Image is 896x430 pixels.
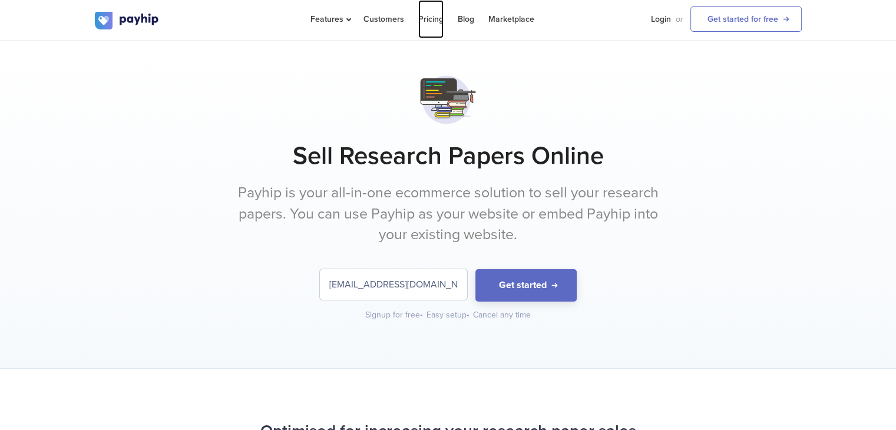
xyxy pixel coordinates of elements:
[95,12,160,29] img: logo.svg
[320,269,467,300] input: Enter your email address
[426,309,471,321] div: Easy setup
[420,310,423,320] span: •
[418,70,478,130] img: svg+xml;utf8,%3Csvg%20xmlns%3D%22http%3A%2F%2Fwww.w3.org%2F2000%2Fsvg%22%20viewBox%3D%220%200%201...
[467,310,470,320] span: •
[473,309,531,321] div: Cancel any time
[95,141,802,171] h1: Sell Research Papers Online
[310,14,349,24] span: Features
[475,269,577,302] button: Get started
[365,309,424,321] div: Signup for free
[690,6,802,32] a: Get started for free
[227,183,669,246] p: Payhip is your all-in-one ecommerce solution to sell your research papers. You can use Payhip as ...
